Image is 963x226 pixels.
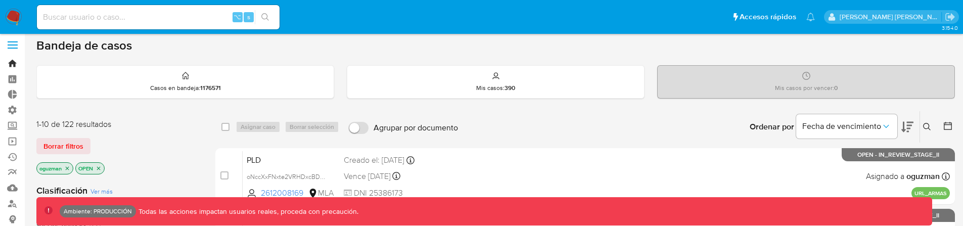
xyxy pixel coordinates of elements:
[945,12,955,22] a: Salir
[740,12,796,22] span: Accesos rápidos
[247,12,250,22] span: s
[234,12,241,22] span: ⌥
[255,10,276,24] button: search-icon
[840,12,942,22] p: omar.guzman@mercadolibre.com.co
[37,11,280,24] input: Buscar usuario o caso...
[136,207,358,216] p: Todas las acciones impactan usuarios reales, proceda con precaución.
[64,209,132,213] p: Ambiente: PRODUCCIÓN
[806,13,815,21] a: Notificaciones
